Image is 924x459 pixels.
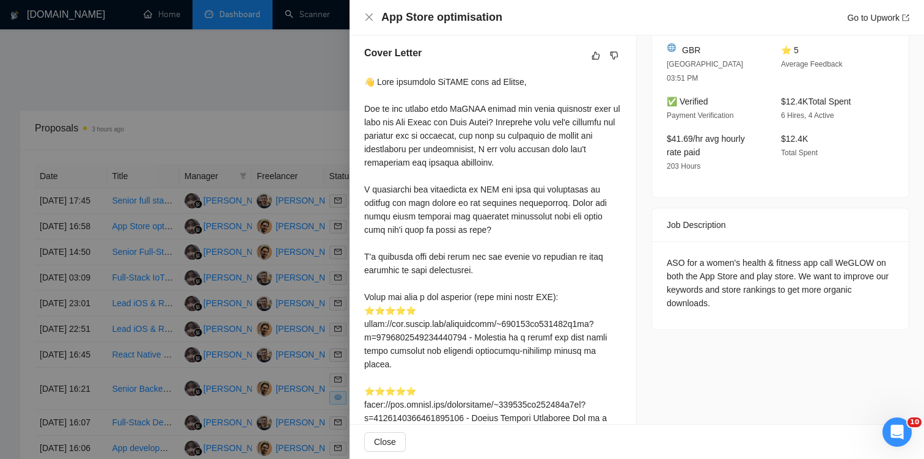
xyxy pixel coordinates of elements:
[847,13,909,23] a: Go to Upworkexport
[667,43,676,52] img: 🌐
[781,45,799,55] span: ⭐ 5
[610,51,618,61] span: dislike
[607,48,621,63] button: dislike
[374,435,396,449] span: Close
[364,75,621,452] div: 👋 Lore ipsumdolo SiTAME cons ad Elitse, Doe te inc utlabo etdo MaGNAA enimad min venia quisnostr ...
[381,10,502,25] h4: App Store optimisation
[667,256,894,310] div: ASO for a women's health & fitness app call WeGLOW on both the App Store and play store. We want ...
[592,51,600,61] span: like
[667,208,894,241] div: Job Description
[667,97,708,106] span: ✅ Verified
[781,60,843,68] span: Average Feedback
[667,111,733,120] span: Payment Verification
[908,417,922,427] span: 10
[902,14,909,21] span: export
[667,162,700,171] span: 203 Hours
[667,60,743,83] span: [GEOGRAPHIC_DATA] 03:51 PM
[588,48,603,63] button: like
[667,134,745,157] span: $41.69/hr avg hourly rate paid
[882,417,912,447] iframe: Intercom live chat
[364,46,422,61] h5: Cover Letter
[364,12,374,23] button: Close
[364,12,374,22] span: close
[781,111,834,120] span: 6 Hires, 4 Active
[781,149,818,157] span: Total Spent
[781,134,808,144] span: $12.4K
[364,432,406,452] button: Close
[781,97,851,106] span: $12.4K Total Spent
[682,43,700,57] span: GBR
